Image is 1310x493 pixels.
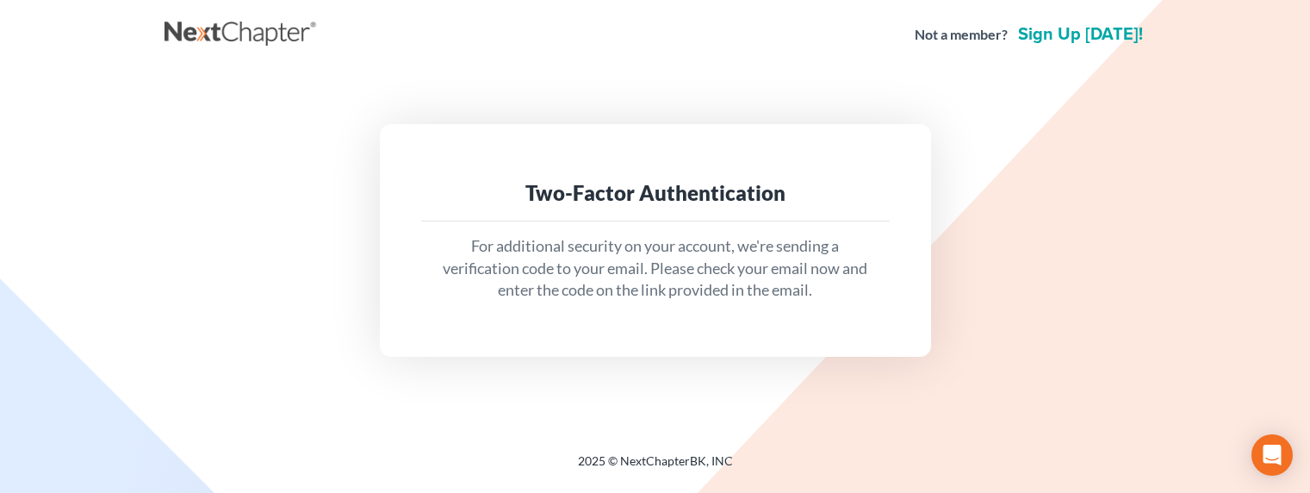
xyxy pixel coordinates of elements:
p: For additional security on your account, we're sending a verification code to your email. Please ... [435,235,876,302]
div: Open Intercom Messenger [1251,434,1293,476]
div: 2025 © NextChapterBK, INC [165,452,1146,484]
div: Two-Factor Authentication [435,179,876,207]
strong: Not a member? [915,25,1008,45]
a: Sign up [DATE]! [1015,26,1146,43]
